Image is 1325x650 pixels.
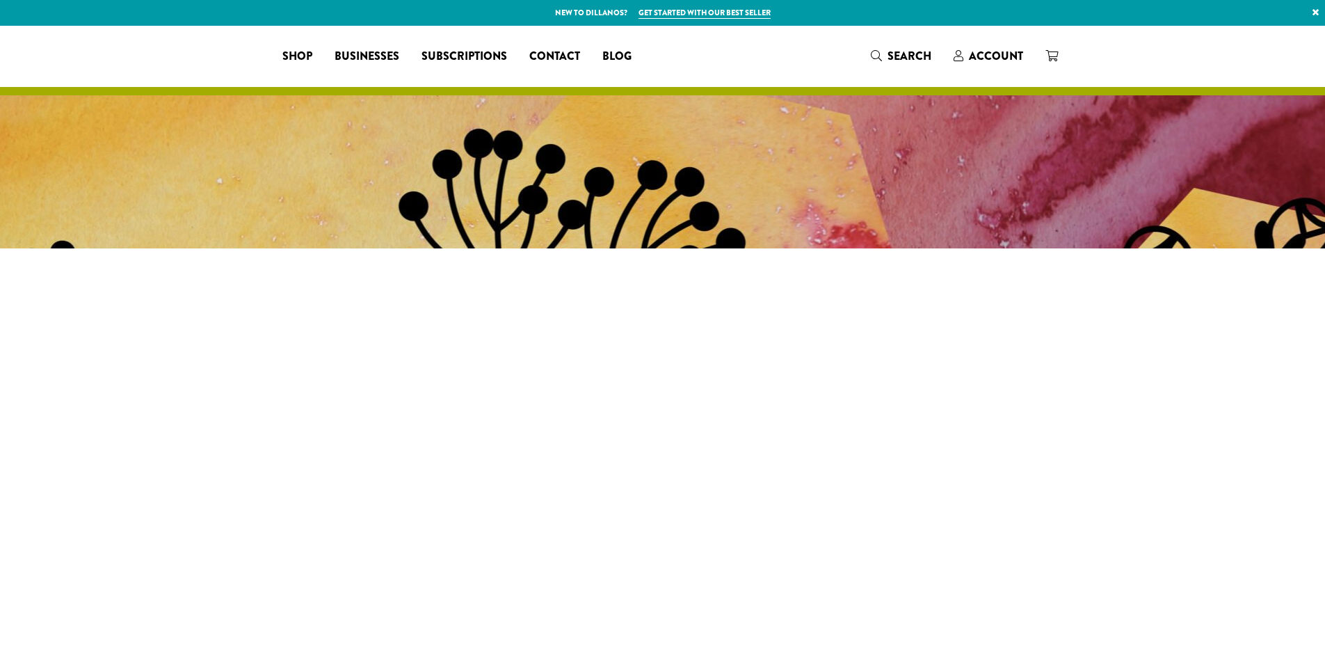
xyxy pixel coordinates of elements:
[969,48,1023,64] span: Account
[282,48,312,65] span: Shop
[335,48,399,65] span: Businesses
[639,7,771,19] a: Get started with our best seller
[271,45,323,68] a: Shop
[888,48,931,64] span: Search
[860,45,942,68] a: Search
[602,48,632,65] span: Blog
[421,48,507,65] span: Subscriptions
[529,48,580,65] span: Contact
